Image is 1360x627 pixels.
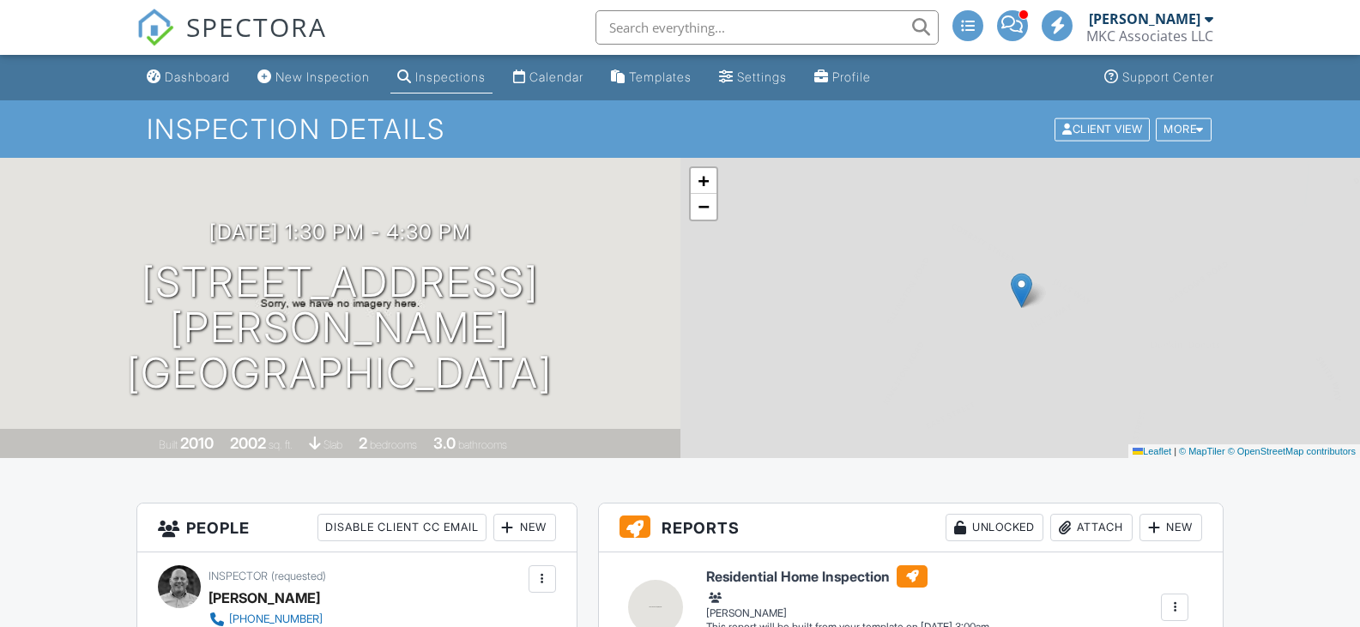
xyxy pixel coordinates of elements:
img: The Best Home Inspection Software - Spectora [136,9,174,46]
h1: [STREET_ADDRESS][PERSON_NAME] [GEOGRAPHIC_DATA] [27,260,653,395]
div: New [1139,514,1202,541]
div: Inspections [415,69,486,84]
a: © OpenStreetMap contributors [1228,446,1356,456]
a: Client View [1053,122,1154,135]
img: Marker [1011,273,1032,308]
span: SPECTORA [186,9,327,45]
a: Leaflet [1133,446,1171,456]
span: bathrooms [458,438,507,451]
div: 2 [359,434,367,452]
h6: Residential Home Inspection [706,565,989,588]
div: 3.0 [433,434,456,452]
div: 2002 [230,434,266,452]
div: Settings [737,69,787,84]
span: − [698,196,709,217]
a: Templates [604,62,698,93]
a: Dashboard [140,62,237,93]
span: Built [159,438,178,451]
div: New [493,514,556,541]
div: [PHONE_NUMBER] [229,612,323,626]
span: sq. ft. [269,438,293,451]
span: slab [323,438,342,451]
div: Templates [629,69,692,84]
div: 2010 [180,434,214,452]
a: SPECTORA [136,23,327,59]
div: Unlocked [946,514,1043,541]
a: Inspections [390,62,493,93]
div: [PERSON_NAME] [209,585,320,611]
div: Attach [1050,514,1133,541]
div: [PERSON_NAME] [1089,10,1200,27]
a: Support Center [1097,62,1221,93]
div: Profile [832,69,871,84]
div: Disable Client CC Email [317,514,487,541]
a: Zoom in [691,168,716,194]
h3: Reports [599,503,1224,552]
span: (requested) [271,570,326,582]
a: Settings [712,62,794,93]
h3: [DATE] 1:30 pm - 4:30 pm [209,220,471,244]
span: + [698,170,709,191]
div: More [1156,118,1212,141]
div: Calendar [529,69,583,84]
div: Client View [1055,118,1150,141]
a: Zoom out [691,194,716,220]
h1: Inspection Details [147,114,1212,144]
div: New Inspection [275,69,370,84]
div: MKC Associates LLC [1086,27,1213,45]
div: Dashboard [165,69,230,84]
input: Search everything... [595,10,939,45]
span: bedrooms [370,438,417,451]
div: [PERSON_NAME] [706,589,989,620]
span: | [1174,446,1176,456]
div: Support Center [1122,69,1214,84]
a: Profile [807,62,878,93]
span: Inspector [209,570,268,582]
a: © MapTiler [1179,446,1225,456]
a: Calendar [506,62,590,93]
h3: People [137,503,577,552]
a: New Inspection [251,62,377,93]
